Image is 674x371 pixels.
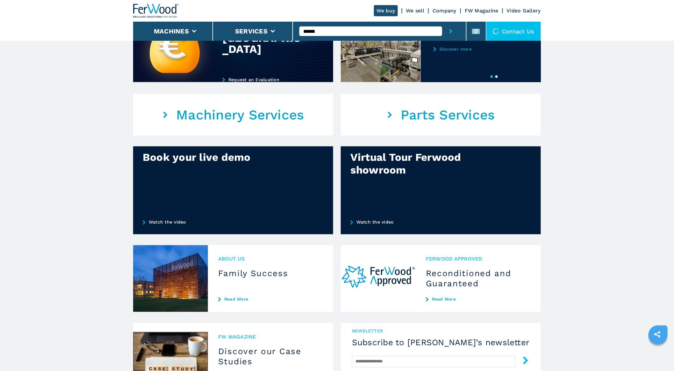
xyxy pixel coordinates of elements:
iframe: Chat [647,342,669,366]
span: newsletter [352,328,530,334]
div: Contact us [486,22,541,41]
h3: Family Success [218,268,323,279]
em: Machinery Services [176,107,304,123]
h3: Reconditioned and Guaranteed [426,268,531,289]
a: Discover more [434,46,528,52]
a: We sell [406,8,425,14]
button: submit-button [442,22,460,41]
h4: Subscribe to [PERSON_NAME]’s newsletter [352,338,530,348]
div: Virtual Tour Ferwood showroom [350,151,495,177]
span: Ferwood Approved [426,255,531,263]
div: Book your live demo [143,151,287,164]
a: Parts Services [341,94,541,136]
img: Ferwood [133,4,179,18]
a: Request an Evaluation [222,77,310,82]
img: Reconditioned and Guaranteed [341,245,416,312]
img: Contact us [493,28,499,34]
a: Video Gallery [507,8,541,14]
img: Family Success [133,245,208,312]
span: FW MAGAZINE [218,333,323,341]
button: 1 [491,75,493,78]
button: Machines [154,27,189,35]
a: Watch the video [341,210,541,234]
a: Machinery Services [133,94,333,136]
span: About us [218,255,323,263]
div: Sell your machinery to [GEOGRAPHIC_DATA] [222,10,305,55]
a: sharethis [649,326,665,342]
button: submit-button [515,354,530,369]
a: FW Magazine [465,8,498,14]
a: Read More [426,297,531,302]
em: Parts Services [401,107,495,123]
a: We buy [374,5,398,16]
button: 2 [495,75,498,78]
h3: Discover our Case Studies [218,346,323,367]
a: Read More [218,297,323,302]
a: Company [433,8,456,14]
button: Services [235,27,268,35]
a: Watch the video [133,210,333,234]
